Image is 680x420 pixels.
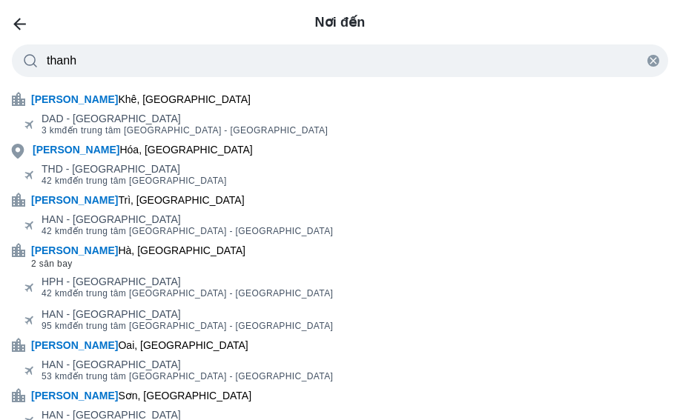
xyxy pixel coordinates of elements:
b: [PERSON_NAME] [31,194,118,206]
span: đến trung tâm [GEOGRAPHIC_DATA] - [GEOGRAPHIC_DATA] [42,370,333,382]
div: Khê, [GEOGRAPHIC_DATA] [31,92,251,107]
span: đến trung tâm [GEOGRAPHIC_DATA] - [GEOGRAPHIC_DATA] [42,124,328,136]
div: HAN - [GEOGRAPHIC_DATA] [42,359,333,370]
b: [PERSON_NAME] [31,339,118,351]
div: THD - [GEOGRAPHIC_DATA] [42,163,227,175]
div: Hà, [GEOGRAPHIC_DATA] [31,243,245,258]
div: HAN - [GEOGRAPHIC_DATA] [42,308,333,320]
div: Oai, [GEOGRAPHIC_DATA] [31,338,248,353]
span: đến trung tâm [GEOGRAPHIC_DATA] - [GEOGRAPHIC_DATA] [42,225,333,237]
div: Trì, [GEOGRAPHIC_DATA] [31,193,245,207]
span: 95 km [42,321,67,331]
span: 42 km [42,176,67,186]
b: [PERSON_NAME] [31,390,118,401]
div: DAD - [GEOGRAPHIC_DATA] [42,113,328,124]
span: 42 km [42,226,67,236]
div: Sơn, [GEOGRAPHIC_DATA] [31,388,251,403]
span: 53 km [42,371,67,381]
div: HAN - [GEOGRAPHIC_DATA] [42,213,333,225]
div: Hóa, [GEOGRAPHIC_DATA] [33,142,253,157]
b: [PERSON_NAME] [31,93,118,105]
span: đến trung tâm [GEOGRAPHIC_DATA] [42,175,227,187]
b: [PERSON_NAME] [33,144,119,156]
span: 42 km [42,288,67,299]
h6: Nơi đến [315,12,366,33]
span: đến trung tâm [GEOGRAPHIC_DATA] - [GEOGRAPHIC_DATA] [42,320,333,332]
div: HPH - [GEOGRAPHIC_DATA] [42,276,333,287]
span: 2 sân bay [31,258,245,270]
b: [PERSON_NAME] [31,244,118,256]
span: 3 km [42,125,62,136]
span: đến trung tâm [GEOGRAPHIC_DATA] - [GEOGRAPHIC_DATA] [42,287,333,299]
